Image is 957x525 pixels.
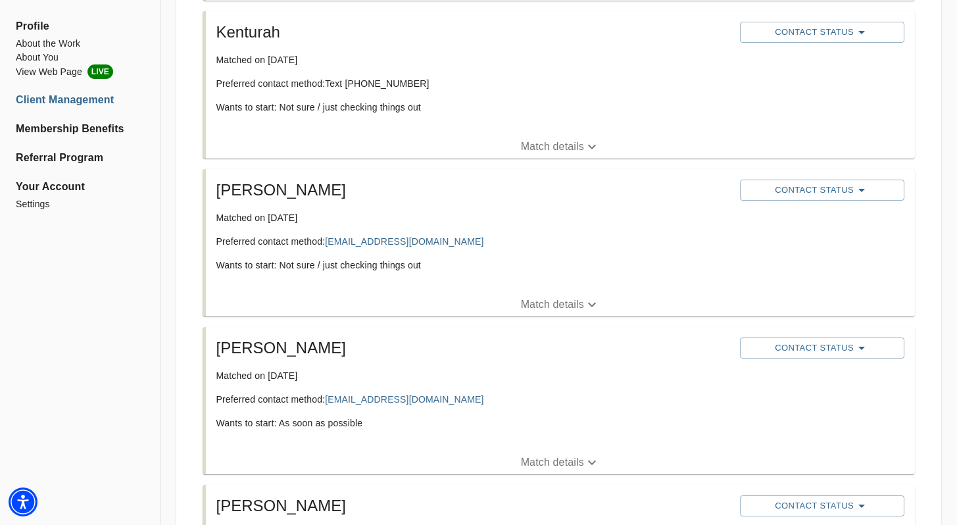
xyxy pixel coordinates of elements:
a: Client Management [16,92,144,108]
a: [EMAIL_ADDRESS][DOMAIN_NAME] [325,394,483,405]
p: Wants to start: Not sure / just checking things out [216,259,730,272]
a: Referral Program [16,150,144,166]
p: Preferred contact method: [216,393,730,406]
button: Match details [206,135,915,159]
a: [EMAIL_ADDRESS][DOMAIN_NAME] [325,236,483,247]
p: Wants to start: As soon as possible [216,416,730,430]
a: About You [16,51,144,64]
span: Your Account [16,179,144,195]
span: Contact Status [747,498,898,514]
p: Match details [521,455,584,470]
a: View Web PageLIVE [16,64,144,79]
a: Membership Benefits [16,121,144,137]
h5: [PERSON_NAME] [216,495,730,516]
p: Match details [521,139,584,155]
button: Contact Status [740,180,904,201]
span: Contact Status [747,340,898,356]
li: View Web Page [16,64,144,79]
span: Profile [16,18,144,34]
p: Preferred contact method: Text [PHONE_NUMBER] [216,77,730,90]
a: About the Work [16,37,144,51]
h5: [PERSON_NAME] [216,337,730,359]
a: Settings [16,197,144,211]
p: Matched on [DATE] [216,369,730,382]
p: Preferred contact method: [216,235,730,248]
button: Match details [206,293,915,316]
span: Contact Status [747,24,898,40]
p: Matched on [DATE] [216,53,730,66]
button: Contact Status [740,22,904,43]
span: LIVE [87,64,113,79]
h5: Kenturah [216,22,730,43]
div: Accessibility Menu [9,488,37,516]
button: Contact Status [740,495,904,516]
p: Matched on [DATE] [216,211,730,224]
span: Contact Status [747,182,898,198]
button: Contact Status [740,337,904,359]
h5: [PERSON_NAME] [216,180,730,201]
p: Match details [521,297,584,312]
button: Match details [206,451,915,474]
p: Wants to start: Not sure / just checking things out [216,101,730,114]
